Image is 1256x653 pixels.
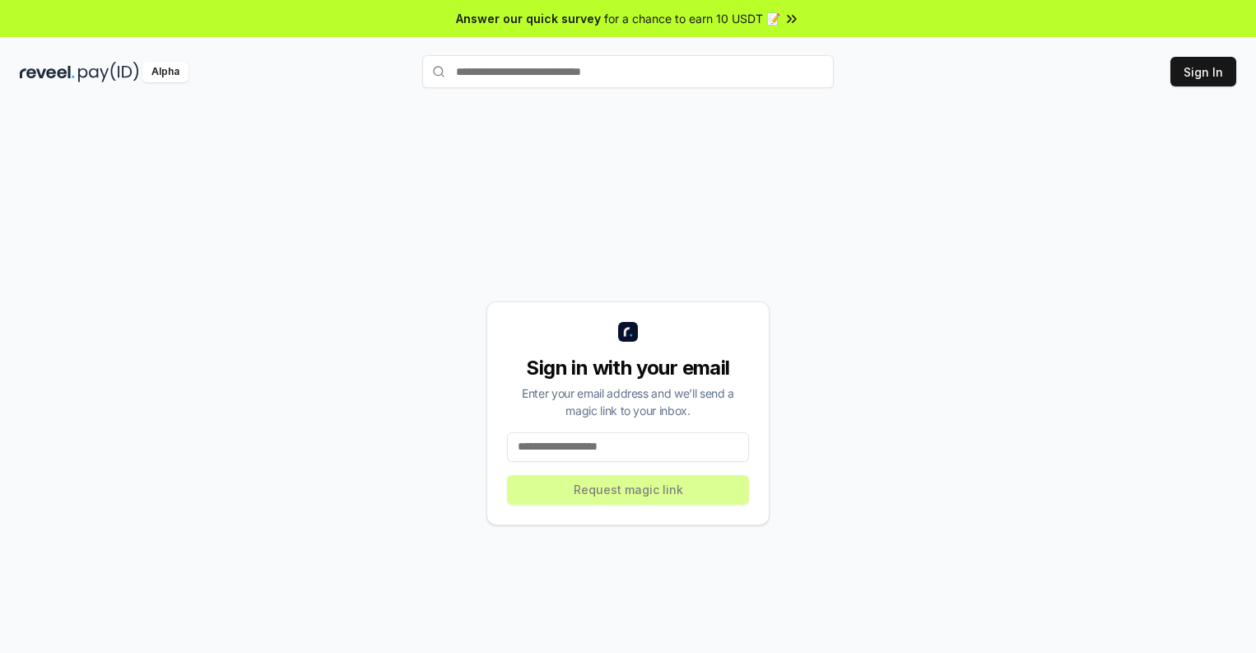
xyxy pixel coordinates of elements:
[604,10,780,27] span: for a chance to earn 10 USDT 📝
[78,62,139,82] img: pay_id
[507,355,749,381] div: Sign in with your email
[456,10,601,27] span: Answer our quick survey
[142,62,188,82] div: Alpha
[20,62,75,82] img: reveel_dark
[507,385,749,419] div: Enter your email address and we’ll send a magic link to your inbox.
[1170,57,1236,86] button: Sign In
[618,322,638,342] img: logo_small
